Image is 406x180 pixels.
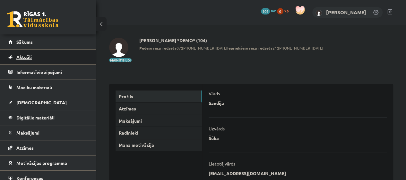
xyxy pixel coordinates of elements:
[8,140,88,155] a: Atzīmes
[116,139,202,151] a: Mana motivācija
[16,39,33,45] span: Sākums
[139,45,323,51] span: 07:[PHONE_NUMBER][DATE] 21:[PHONE_NUMBER][DATE]
[139,45,177,51] b: Pēdējo reizi redzēts
[16,115,55,120] span: Digitālie materiāli
[8,34,88,49] a: Sākums
[8,50,88,64] a: Aktuāli
[8,125,88,140] a: Maksājumi
[209,135,219,141] p: Šūba
[209,100,224,106] p: Sandija
[261,8,276,13] a: 104 mP
[209,161,235,166] p: Lietotājvārds
[16,145,34,151] span: Atzīmes
[16,65,88,80] legend: Informatīvie ziņojumi
[16,99,67,105] span: [DEMOGRAPHIC_DATA]
[315,10,322,16] img: Sandija Šūba
[8,80,88,95] a: Mācību materiāli
[209,170,286,176] p: [EMAIL_ADDRESS][DOMAIN_NAME]
[326,9,366,15] a: [PERSON_NAME]
[116,115,202,127] a: Maksājumi
[277,8,292,13] a: 0 xp
[109,58,132,62] button: Mainīt bildi
[277,8,283,14] span: 0
[16,54,32,60] span: Aktuāli
[7,11,58,27] a: Rīgas 1. Tālmācības vidusskola
[116,90,202,102] a: Profils
[227,45,272,51] b: Iepriekšējo reizi redzēts
[16,84,52,90] span: Mācību materiāli
[209,90,220,96] p: Vārds
[8,95,88,110] a: [DEMOGRAPHIC_DATA]
[284,8,289,13] span: xp
[8,65,88,80] a: Informatīvie ziņojumi
[209,126,225,131] p: Uzvārds
[261,8,270,14] span: 104
[271,8,276,13] span: mP
[8,110,88,125] a: Digitālie materiāli
[116,127,202,139] a: Radinieki
[16,125,88,140] legend: Maksājumi
[109,38,128,57] img: Sandija Šūba
[116,103,202,115] a: Atzīmes
[16,160,67,166] span: Motivācijas programma
[8,156,88,170] a: Motivācijas programma
[139,38,323,43] h2: [PERSON_NAME] *DEMO* (104)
